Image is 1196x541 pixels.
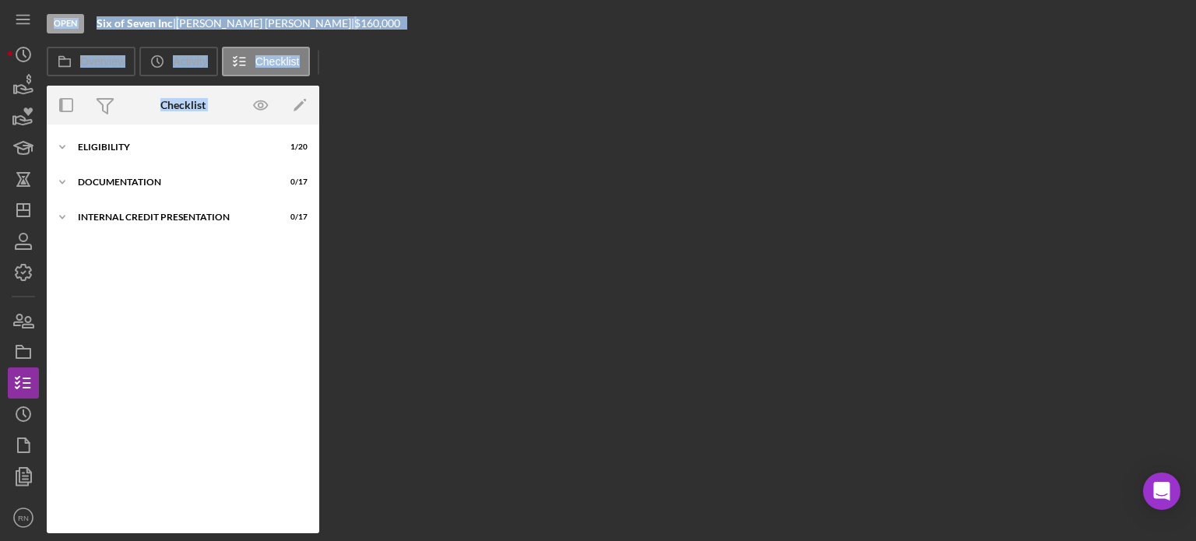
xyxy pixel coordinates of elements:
[280,142,308,152] div: 1 / 20
[8,502,39,533] button: RN
[47,14,84,33] div: Open
[280,213,308,222] div: 0 / 17
[18,514,29,522] text: RN
[97,17,176,30] div: |
[354,16,400,30] span: $160,000
[80,55,125,68] label: Overview
[78,213,269,222] div: Internal Credit Presentation
[139,47,217,76] button: Activity
[97,16,173,30] b: Six of Seven Inc
[173,55,207,68] label: Activity
[160,99,206,111] div: Checklist
[255,55,300,68] label: Checklist
[280,177,308,187] div: 0 / 17
[176,17,354,30] div: [PERSON_NAME] [PERSON_NAME] |
[47,47,135,76] button: Overview
[1143,472,1180,510] div: Open Intercom Messenger
[78,177,269,187] div: documentation
[78,142,269,152] div: Eligibility
[222,47,310,76] button: Checklist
